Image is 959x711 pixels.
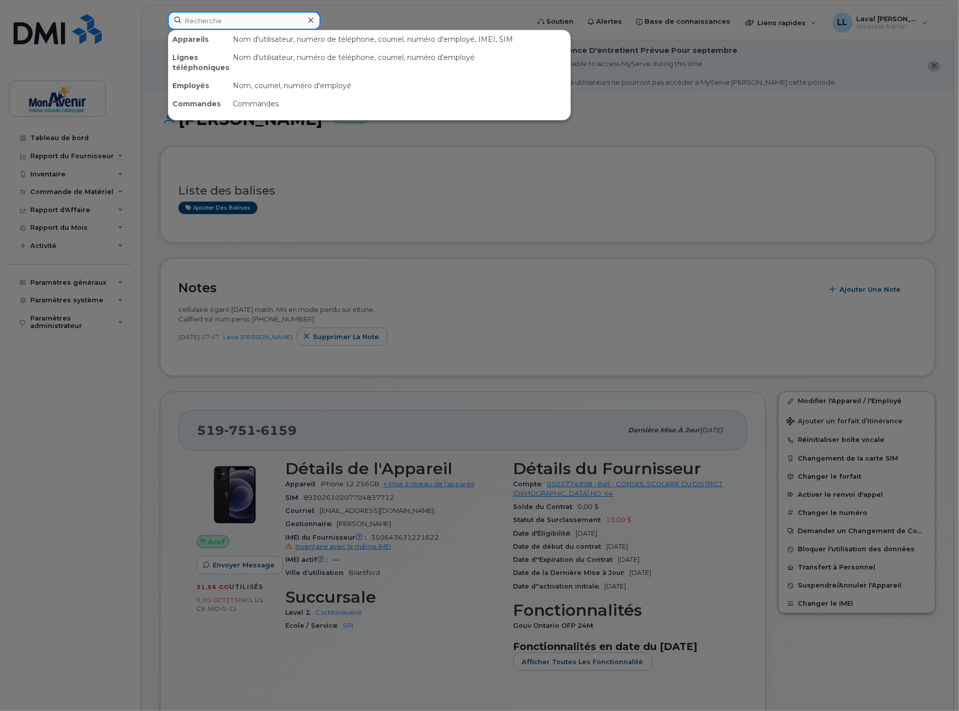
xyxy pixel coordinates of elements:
div: Employés [168,77,229,95]
div: Nom, courriel, numéro d'employé [229,77,570,95]
div: Commandes [229,95,570,113]
div: Commandes [168,95,229,113]
div: Nom d'utilisateur, numéro de téléphone, courriel, numéro d'employé, IMEI, SIM [229,30,570,48]
div: Lignes téléphoniques [168,48,229,77]
div: Appareils [168,30,229,48]
div: Nom d'utilisateur, numéro de téléphone, courriel, numéro d'employé [229,48,570,77]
